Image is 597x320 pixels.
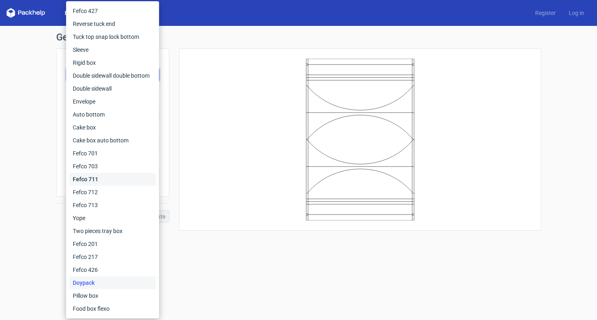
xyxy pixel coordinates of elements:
[70,82,156,95] div: Double sidewall
[70,302,156,315] div: Food box flexo
[70,276,156,289] div: Doypack
[70,121,156,134] div: Cake box
[70,56,156,69] div: Rigid box
[70,43,156,56] div: Sleeve
[70,199,156,212] div: Fefco 713
[70,237,156,250] div: Fefco 201
[70,4,156,17] div: Fefco 427
[58,9,92,17] a: Dielines
[529,9,562,17] a: Register
[70,17,156,30] div: Reverse tuck end
[70,173,156,186] div: Fefco 711
[70,212,156,225] div: Yope
[70,263,156,276] div: Fefco 426
[70,160,156,173] div: Fefco 703
[70,134,156,147] div: Cake box auto bottom
[70,108,156,121] div: Auto bottom
[70,147,156,160] div: Fefco 701
[70,250,156,263] div: Fefco 217
[70,69,156,82] div: Double sidewall double bottom
[70,225,156,237] div: Two pieces tray box
[70,95,156,108] div: Envelope
[70,289,156,302] div: Pillow box
[70,30,156,43] div: Tuck top snap lock bottom
[562,9,591,17] a: Log in
[70,186,156,199] div: Fefco 712
[56,32,541,42] h1: Generate new dieline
